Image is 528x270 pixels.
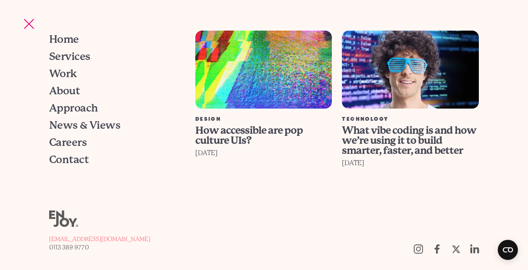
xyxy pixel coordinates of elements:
[49,244,89,251] span: 0113 389 9770
[498,240,518,260] button: Open CMP widget
[49,103,98,113] span: Approach
[447,240,465,258] a: Follow us on Twitter
[20,15,38,33] button: Site navigation
[49,99,178,117] a: Approach
[49,34,79,44] span: Home
[465,240,484,258] a: https://uk.linkedin.com/company/enjoy-digital
[195,117,332,122] div: Design
[409,240,428,258] a: Follow us on Instagram
[342,117,479,122] div: Technology
[49,236,150,242] span: [EMAIL_ADDRESS][DOMAIN_NAME]
[337,31,484,224] a: What vibe coding is and how we’re using it to build smarter, faster, and better Technology What v...
[195,147,332,159] div: [DATE]
[49,31,178,48] a: Home
[49,151,178,168] a: Contact
[342,157,479,169] div: [DATE]
[49,120,120,130] span: News & Views
[49,243,150,252] a: 0113 389 9770
[49,134,178,151] a: Careers
[190,31,337,224] a: How accessible are pop culture UIs? Design How accessible are pop culture UIs? [DATE]
[49,235,150,243] a: [EMAIL_ADDRESS][DOMAIN_NAME]
[49,68,77,79] span: Work
[49,137,87,148] span: Careers
[49,154,89,165] span: Contact
[49,86,80,96] span: About
[195,31,332,109] img: How accessible are pop culture UIs?
[342,31,479,109] img: What vibe coding is and how we’re using it to build smarter, faster, and better
[342,125,476,156] span: What vibe coding is and how we’re using it to build smarter, faster, and better
[428,240,447,258] a: Follow us on Facebook
[49,65,178,82] a: Work
[49,82,178,99] a: About
[49,117,178,134] a: News & Views
[195,125,303,146] span: How accessible are pop culture UIs?
[49,48,178,65] a: Services
[49,51,90,62] span: Services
